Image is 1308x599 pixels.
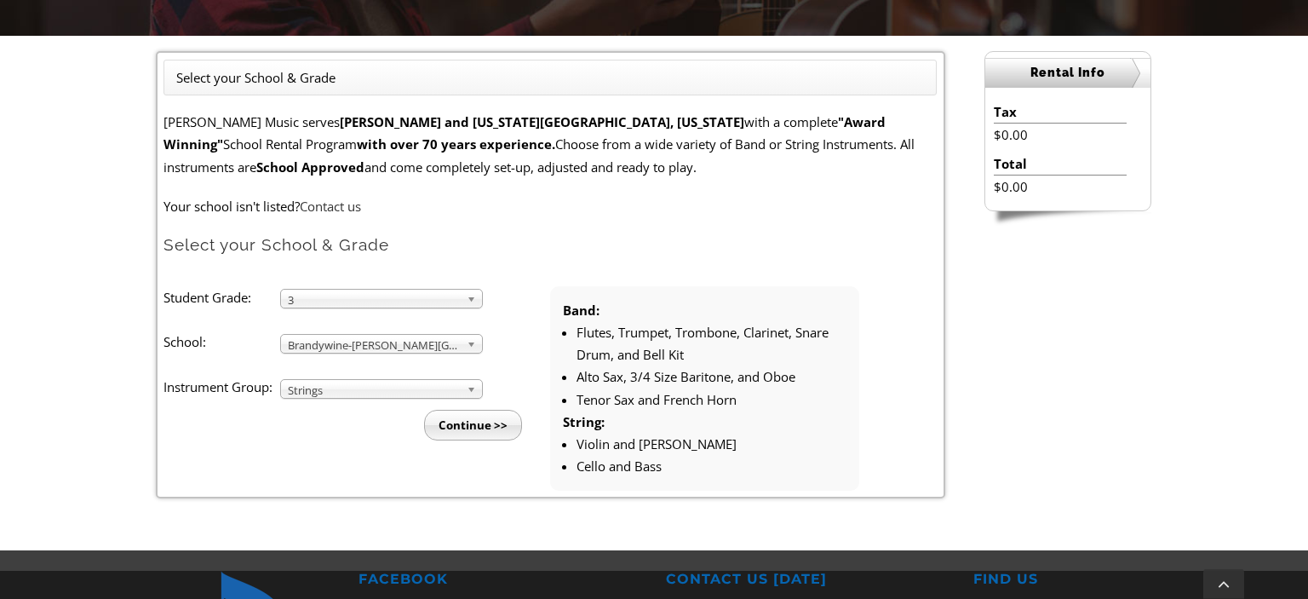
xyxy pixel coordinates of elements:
[288,335,460,355] span: Brandywine-[PERSON_NAME][GEOGRAPHIC_DATA]
[163,376,279,398] label: Instrument Group:
[424,410,522,441] input: Continue >>
[563,302,599,319] strong: Band:
[359,571,642,589] h2: FACEBOOK
[577,455,846,477] li: Cello and Bass
[357,135,555,153] strong: with over 70 years experience.
[340,113,744,130] strong: [PERSON_NAME] and [US_STATE][GEOGRAPHIC_DATA], [US_STATE]
[176,66,336,89] li: Select your School & Grade
[666,571,949,589] h2: CONTACT US [DATE]
[288,380,460,400] span: Strings
[256,158,364,176] strong: School Approved
[577,389,846,411] li: Tenor Sax and French Horn
[577,366,846,388] li: Alto Sax, 3/4 Size Baritone, and Oboe
[994,153,1126,176] li: Total
[163,234,937,256] h2: Select your School & Grade
[300,198,361,215] a: Contact us
[994,124,1126,146] li: $0.00
[994,101,1126,124] li: Tax
[985,58,1150,88] h2: Rental Info
[577,433,846,455] li: Violin and [PERSON_NAME]
[288,290,460,310] span: 3
[577,321,846,366] li: Flutes, Trumpet, Trombone, Clarinet, Snare Drum, and Bell Kit
[163,331,279,353] label: School:
[163,195,937,217] p: Your school isn't listed?
[163,111,937,178] p: [PERSON_NAME] Music serves with a complete School Rental Program Choose from a wide variety of Ba...
[163,286,279,308] label: Student Grade:
[994,176,1126,198] li: $0.00
[984,211,1151,227] img: sidebar-footer.png
[563,413,605,430] strong: String:
[973,571,1257,589] h2: FIND US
